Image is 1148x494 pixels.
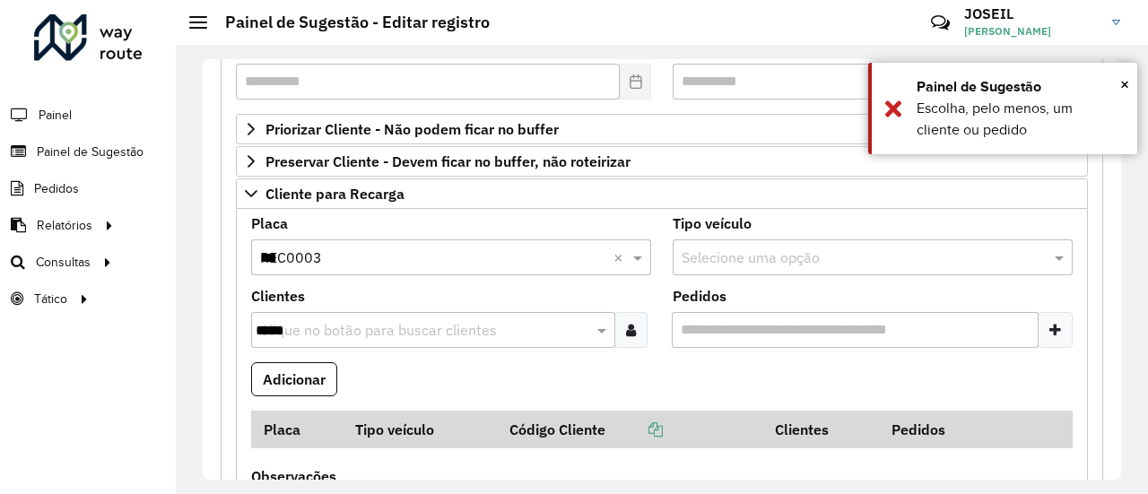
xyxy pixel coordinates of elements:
[251,212,288,234] label: Placa
[964,5,1099,22] h3: JOSEIL
[34,179,79,198] span: Pedidos
[251,411,343,448] th: Placa
[37,216,92,235] span: Relatórios
[265,154,631,169] span: Preservar Cliente - Devem ficar no buffer, não roteirizar
[251,465,336,487] label: Observações
[236,146,1088,177] a: Preservar Cliente - Devem ficar no buffer, não roteirizar
[207,13,490,32] h2: Painel de Sugestão - Editar registro
[880,411,996,448] th: Pedidos
[39,106,72,125] span: Painel
[917,76,1124,98] div: Painel de Sugestão
[605,420,663,438] a: Copiar
[34,290,67,308] span: Tático
[343,411,497,448] th: Tipo veículo
[497,411,762,448] th: Código Cliente
[1120,71,1129,98] button: Close
[1120,74,1129,94] span: ×
[251,285,305,307] label: Clientes
[265,122,559,136] span: Priorizar Cliente - Não podem ficar no buffer
[37,143,143,161] span: Painel de Sugestão
[673,285,726,307] label: Pedidos
[964,23,1099,39] span: [PERSON_NAME]
[265,186,404,201] span: Cliente para Recarga
[251,362,337,396] button: Adicionar
[236,178,1088,209] a: Cliente para Recarga
[921,4,960,42] a: Contato Rápido
[673,212,752,234] label: Tipo veículo
[236,114,1088,144] a: Priorizar Cliente - Não podem ficar no buffer
[917,98,1124,141] div: Escolha, pelo menos, um cliente ou pedido
[613,247,629,268] span: Clear all
[762,411,879,448] th: Clientes
[36,253,91,272] span: Consultas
